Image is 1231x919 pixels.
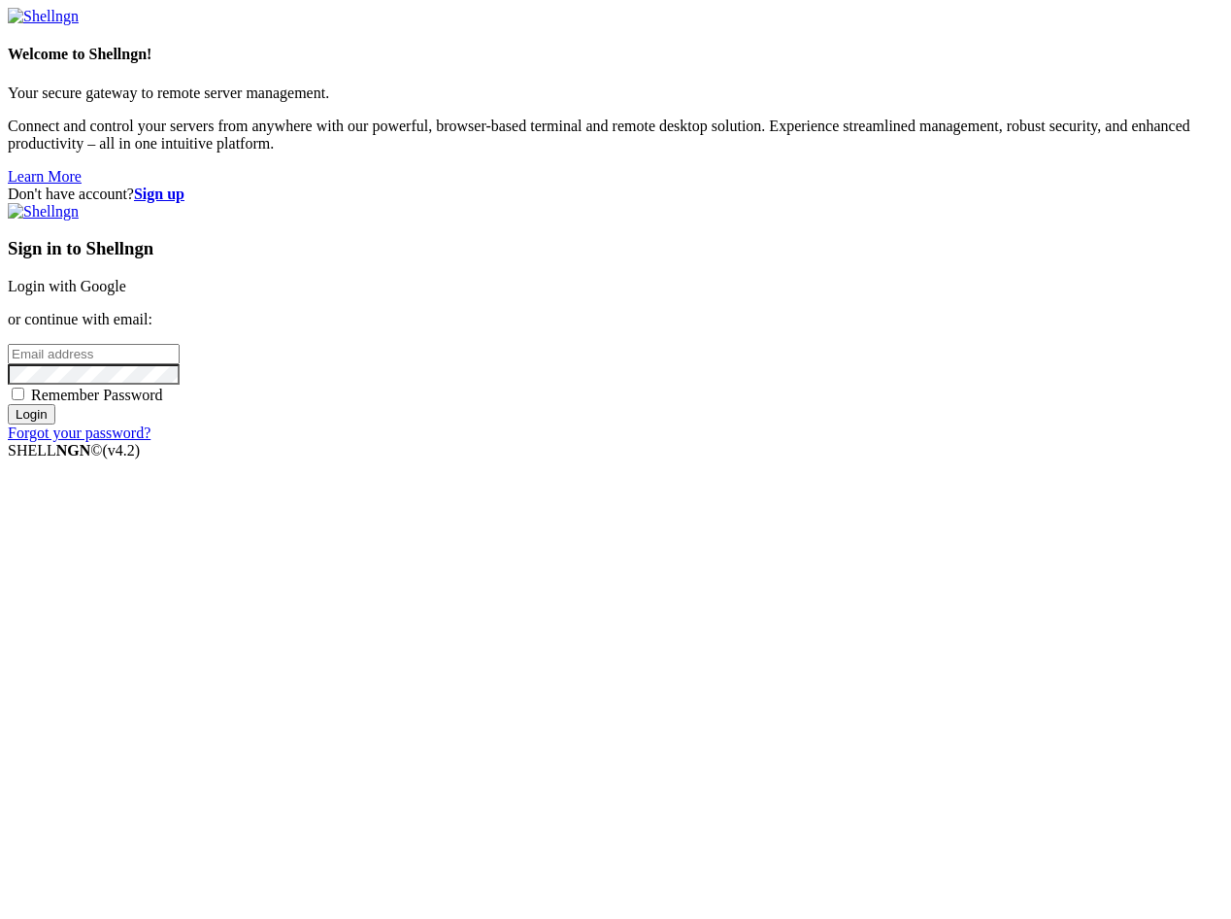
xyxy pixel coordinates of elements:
[8,46,1223,63] h4: Welcome to Shellngn!
[8,8,79,25] img: Shellngn
[8,168,82,185] a: Learn More
[8,186,1223,203] div: Don't have account?
[134,186,184,202] a: Sign up
[103,442,141,459] span: 4.2.0
[8,425,150,441] a: Forgot your password?
[8,238,1223,259] h3: Sign in to Shellngn
[8,85,1223,102] p: Your secure gateway to remote server management.
[8,118,1223,153] p: Connect and control your servers from anywhere with our powerful, browser-based terminal and remo...
[12,388,24,400] input: Remember Password
[31,387,163,403] span: Remember Password
[8,442,140,459] span: SHELL ©
[56,442,91,459] b: NGN
[8,203,79,221] img: Shellngn
[8,344,180,364] input: Email address
[8,311,1223,328] p: or continue with email:
[8,278,126,294] a: Login with Google
[8,404,55,425] input: Login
